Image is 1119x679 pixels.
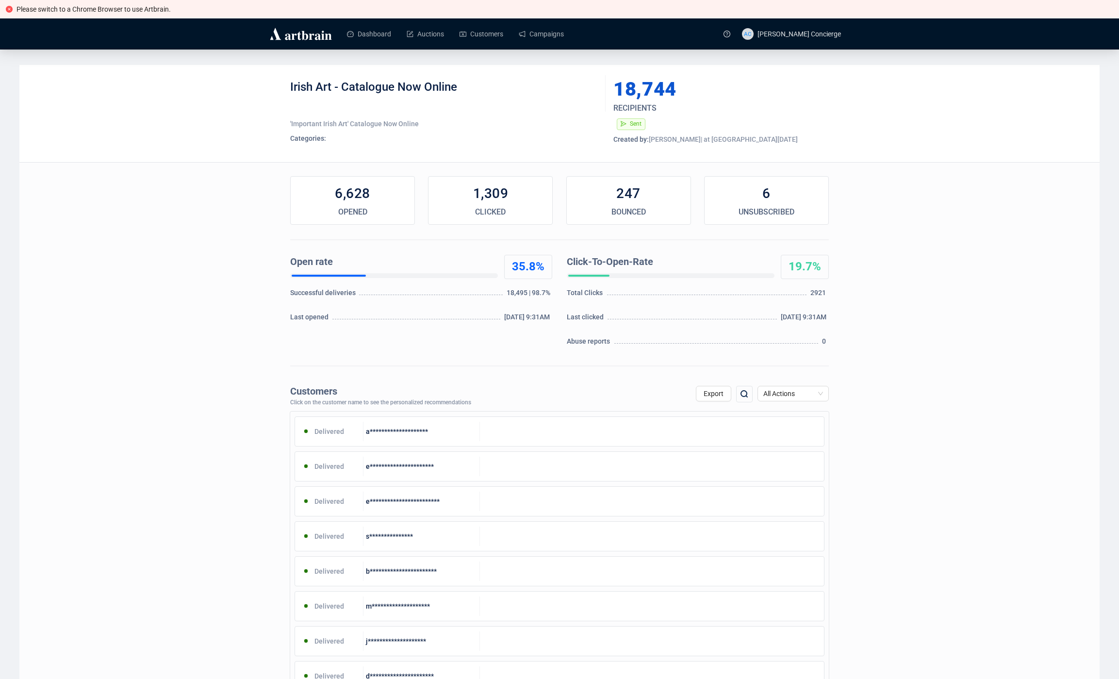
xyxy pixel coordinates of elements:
[295,562,363,581] div: Delivered
[567,288,606,302] div: Total Clicks
[6,6,13,13] span: close-circle
[781,259,828,275] div: 19.7%
[290,312,331,327] div: Last opened
[428,206,552,218] div: CLICKED
[507,288,552,302] div: 18,495 | 98.7%
[295,457,363,476] div: Delivered
[407,21,444,47] a: Auctions
[630,120,642,127] span: Sent
[504,312,552,327] div: [DATE] 9:31AM
[295,631,363,651] div: Delivered
[290,288,358,302] div: Successful deliveries
[705,184,828,203] div: 6
[295,527,363,546] div: Delivered
[810,288,829,302] div: 2921
[290,134,326,142] span: Categories:
[822,336,829,351] div: 0
[718,18,736,49] a: question-circle
[724,31,730,37] span: question-circle
[519,21,564,47] a: Campaigns
[505,259,552,275] div: 35.8%
[567,184,691,203] div: 247
[268,26,333,42] img: logo
[295,492,363,511] div: Delivered
[744,29,751,38] span: AC
[621,121,626,127] span: send
[16,4,1113,15] div: Please switch to a Chrome Browser to use Artbrain.
[739,388,750,400] img: search.png
[291,184,414,203] div: 6,628
[705,206,828,218] div: UNSUBSCRIBED
[290,399,471,406] div: Click on the customer name to see the personalized recommendations
[291,206,414,218] div: OPENED
[567,206,691,218] div: BOUNCED
[428,184,552,203] div: 1,309
[295,422,363,441] div: Delivered
[295,596,363,616] div: Delivered
[460,21,503,47] a: Customers
[567,255,771,269] div: Click-To-Open-Rate
[613,102,792,114] div: RECIPIENTS
[290,386,471,397] div: Customers
[290,80,598,109] div: Irish Art - Catalogue Now Online
[347,21,391,47] a: Dashboard
[567,312,606,327] div: Last clicked
[290,119,598,129] div: 'Important Irish Art' Catalogue Now Online
[613,80,783,99] div: 18,744
[704,390,724,397] span: Export
[696,386,731,401] button: Export
[757,30,841,38] span: [PERSON_NAME] Concierge
[763,386,823,401] span: All Actions
[290,255,494,269] div: Open rate
[613,135,649,143] span: Created by:
[567,336,613,351] div: Abuse reports
[781,312,829,327] div: [DATE] 9:31AM
[613,134,829,144] div: [PERSON_NAME] | at [GEOGRAPHIC_DATA][DATE]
